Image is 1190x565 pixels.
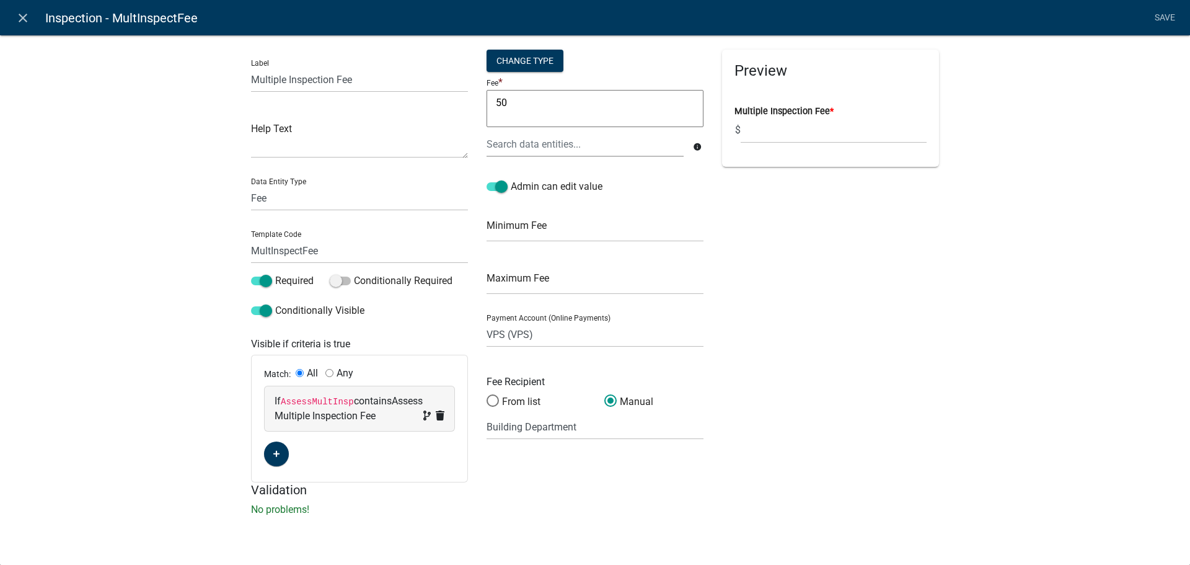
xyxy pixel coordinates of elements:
[604,394,653,409] label: Manual
[477,375,713,389] div: Fee Recipient
[275,394,444,424] div: If contains
[264,369,296,379] span: Match:
[330,274,452,288] label: Conditionally Required
[337,368,353,378] label: Any
[487,179,602,194] label: Admin can edit value
[45,6,198,30] span: Inspection - MultInspectFee
[281,397,354,407] code: AssessMultInsp
[734,62,927,80] h5: Preview
[734,107,834,116] label: Multiple Inspection Fee
[251,303,364,318] label: Conditionally Visible
[487,131,684,157] input: Search data entities...
[251,338,448,350] h6: Visible if criteria is true
[15,11,30,25] i: close
[251,483,939,497] h5: Validation
[251,274,314,288] label: Required
[487,79,498,87] p: Fee
[734,118,741,143] span: $
[251,502,939,517] p: No problems!
[693,143,702,151] i: info
[307,368,318,378] label: All
[487,394,540,409] label: From list
[487,50,563,72] div: Change Type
